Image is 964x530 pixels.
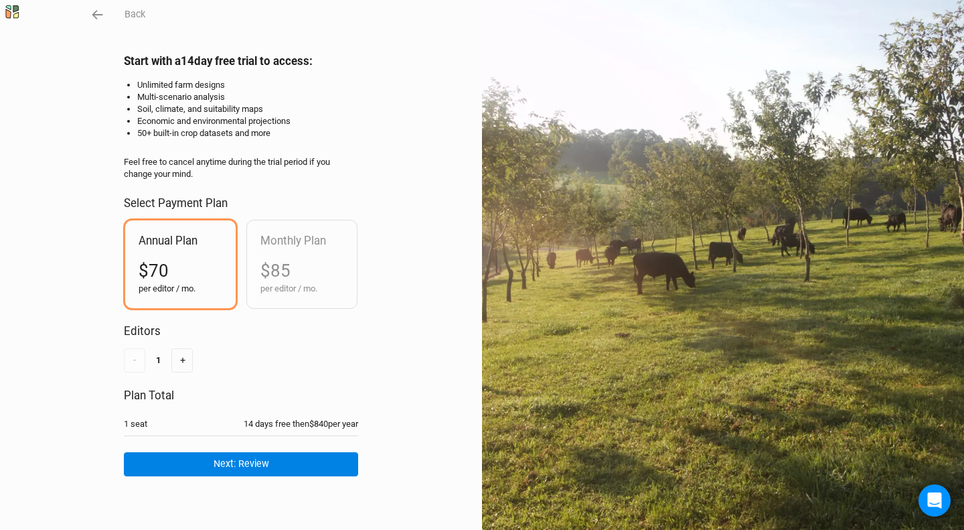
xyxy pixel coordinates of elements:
div: 14 days free then $840 per year [244,418,358,430]
span: $70 [139,261,169,281]
li: Multi-scenario analysis [137,91,358,103]
h2: Monthly Plan [260,234,344,247]
li: Soil, climate, and suitability maps [137,103,358,115]
button: Next: Review [124,452,358,476]
div: 1 [156,354,161,367]
h2: Plan Total [124,389,358,402]
li: Unlimited farm designs [137,79,358,91]
li: 50+ built-in crop datasets and more [137,127,358,139]
h2: Editors [124,324,358,338]
span: $85 [260,261,291,281]
button: - [124,348,145,372]
h2: Annual Plan [139,234,222,247]
button: + [171,348,193,372]
div: 1 seat [124,418,147,430]
button: Back [124,7,146,22]
div: Open Intercom Messenger [918,484,951,517]
div: per editor / mo. [260,283,344,295]
h2: Select Payment Plan [124,196,358,210]
div: Annual Plan$70per editor / mo. [125,220,236,308]
li: Economic and environmental projections [137,115,358,127]
h2: Start with a 14 day free trial to access: [124,54,358,68]
div: per editor / mo. [139,283,222,295]
div: Monthly Plan$85per editor / mo. [247,220,357,308]
div: Feel free to cancel anytime during the trial period if you change your mind. [124,156,358,180]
